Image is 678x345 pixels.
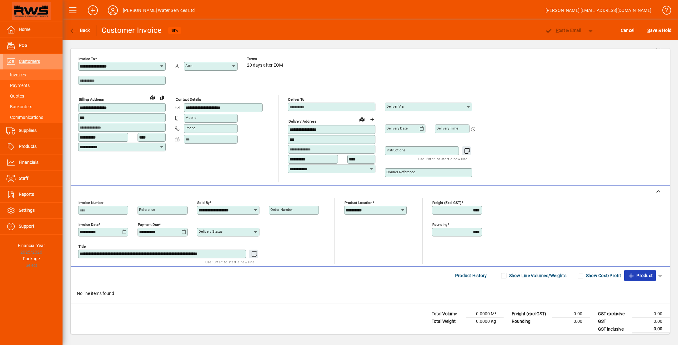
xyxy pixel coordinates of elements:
[595,318,632,325] td: GST
[367,114,377,124] button: Choose address
[466,310,504,318] td: 0.0000 M³
[68,25,92,36] button: Back
[78,57,95,61] mat-label: Invoice To
[197,200,209,205] mat-label: Sold by
[545,28,581,33] span: ost & Email
[139,207,155,212] mat-label: Reference
[386,148,405,152] mat-label: Instructions
[552,318,590,325] td: 0.00
[185,63,192,68] mat-label: Attn
[23,256,40,261] span: Package
[632,318,670,325] td: 0.00
[619,25,636,36] button: Cancel
[3,91,63,101] a: Quotes
[3,187,63,202] a: Reports
[19,208,35,213] span: Settings
[69,28,90,33] span: Back
[357,114,367,124] a: View on map
[247,57,284,61] span: Terms
[621,25,635,35] span: Cancel
[386,104,404,109] mat-label: Deliver via
[3,155,63,170] a: Financials
[3,38,63,53] a: POS
[6,72,26,77] span: Invoices
[6,104,32,109] span: Backorders
[78,244,86,249] mat-label: Title
[19,160,38,165] span: Financials
[185,115,196,120] mat-label: Mobile
[6,94,24,99] span: Quotes
[3,171,63,186] a: Staff
[6,115,43,120] span: Communications
[646,25,673,36] button: Save & Hold
[418,155,467,162] mat-hint: Use 'Enter' to start a new line
[509,310,552,318] td: Freight (excl GST)
[3,219,63,234] a: Support
[198,229,223,234] mat-label: Delivery status
[632,325,670,333] td: 0.00
[138,222,159,227] mat-label: Payment due
[19,59,40,64] span: Customers
[63,25,97,36] app-page-header-button: Back
[595,310,632,318] td: GST exclusive
[3,69,63,80] a: Invoices
[455,271,487,281] span: Product History
[632,310,670,318] td: 0.00
[595,325,632,333] td: GST inclusive
[344,200,372,205] mat-label: Product location
[288,97,304,102] mat-label: Deliver To
[508,272,566,279] label: Show Line Volumes/Weights
[429,310,466,318] td: Total Volume
[3,203,63,218] a: Settings
[647,28,650,33] span: S
[102,25,162,35] div: Customer Invoice
[624,270,656,281] button: Product
[19,224,34,229] span: Support
[647,25,671,35] span: ave & Hold
[6,83,30,88] span: Payments
[3,101,63,112] a: Backorders
[585,272,621,279] label: Show Cost/Profit
[205,258,254,266] mat-hint: Use 'Enter' to start a new line
[83,5,103,16] button: Add
[386,126,408,130] mat-label: Delivery date
[270,207,293,212] mat-label: Order number
[78,200,103,205] mat-label: Invoice number
[509,318,552,325] td: Rounding
[171,28,178,33] span: NEW
[71,284,670,303] div: No line items found
[19,144,37,149] span: Products
[432,222,447,227] mat-label: Rounding
[157,93,167,103] button: Copy to Delivery address
[103,5,123,16] button: Profile
[19,27,30,32] span: Home
[556,28,559,33] span: P
[627,271,653,281] span: Product
[432,200,461,205] mat-label: Freight (excl GST)
[3,123,63,139] a: Suppliers
[552,310,590,318] td: 0.00
[542,25,584,36] button: Post & Email
[3,22,63,38] a: Home
[147,92,157,102] a: View on map
[19,43,27,48] span: POS
[123,5,195,15] div: [PERSON_NAME] Water Services Ltd
[3,80,63,91] a: Payments
[3,139,63,155] a: Products
[19,176,28,181] span: Staff
[466,318,504,325] td: 0.0000 Kg
[185,126,195,130] mat-label: Phone
[19,128,37,133] span: Suppliers
[658,1,670,22] a: Knowledge Base
[545,5,651,15] div: [PERSON_NAME] [EMAIL_ADDRESS][DOMAIN_NAME]
[18,243,45,248] span: Financial Year
[78,222,98,227] mat-label: Invoice date
[19,192,34,197] span: Reports
[3,112,63,123] a: Communications
[247,63,283,68] span: 20 days after EOM
[429,318,466,325] td: Total Weight
[453,270,490,281] button: Product History
[386,170,415,174] mat-label: Courier Reference
[436,126,458,130] mat-label: Delivery time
